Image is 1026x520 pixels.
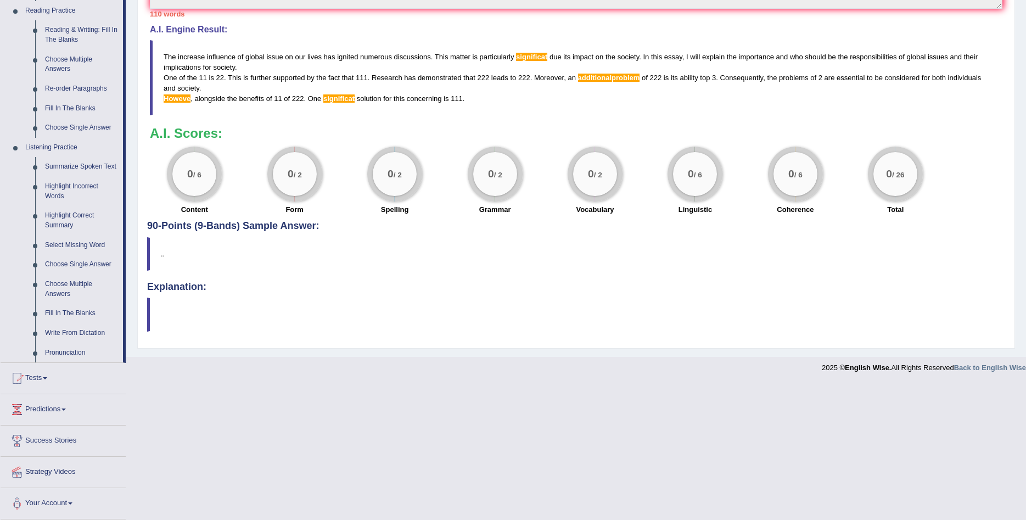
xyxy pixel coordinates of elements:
span: o f [179,74,185,82]
a: Fill In The Blanks [40,304,123,323]
div: 110 words [150,9,1002,19]
span: t h i s [394,94,405,103]
span: t h a t [463,74,475,82]
a: Predictions [1,394,126,422]
span: o f [284,94,290,103]
strong: English Wise. [845,364,891,372]
span: T h i s [228,74,242,82]
span: s u p p o r t e d [273,74,305,82]
a: Choose Single Answer [40,118,123,138]
a: Choose Multiple Answers [40,275,123,304]
label: Form [285,204,304,215]
span: Possible spelling mistake found. (did you mean: However) [164,94,190,103]
span: 2 2 2 [518,74,530,82]
h4: Explanation: [147,282,1005,293]
span: T h e [164,53,176,61]
span: f o r [922,74,930,82]
a: Success Stories [1,426,126,453]
span: 1 1 [199,74,206,82]
span: 2 2 [216,74,224,82]
span: t o p [700,74,710,82]
big: 0 [788,167,794,180]
big: 0 [187,167,193,180]
span: d i s c u s s i o n s [394,53,431,61]
label: Content [181,204,208,215]
span: e s s a y [664,53,682,61]
span: i t s [563,53,570,61]
span: b o t h [932,74,946,82]
span: i n d i v i d u a l s [948,74,982,82]
span: 2 [818,74,822,82]
span: t o [510,74,516,82]
a: Tests [1,363,126,390]
span: d u e [550,53,562,61]
span: t h e [187,74,197,82]
span: t h e i r [964,53,978,61]
span: a r e [825,74,835,82]
span: a n [568,74,575,82]
span: w h o [790,53,803,61]
big: 0 [688,167,694,180]
span: w i l l [690,53,700,61]
label: Coherence [777,204,814,215]
span: t h e [605,53,615,61]
span: i s s u e s [928,53,948,61]
span: o f [642,74,648,82]
span: O n e [308,94,322,103]
span: Possible spelling mistake found. (did you mean: additional problem) [578,74,640,82]
span: 3 [712,74,716,82]
span: M o r e o v e r [534,74,564,82]
span: I [686,53,688,61]
span: 2 2 2 [292,94,304,103]
span: t h e [838,53,848,61]
small: / 2 [594,171,602,179]
span: h a s [324,53,335,61]
span: i s s u e [266,53,283,61]
span: o f [810,74,816,82]
strong: Back to English Wise [954,364,1026,372]
span: b e [874,74,882,82]
small: / 6 [694,171,702,179]
span: i m p o r t a n c e [739,53,774,61]
a: Write From Dictation [40,323,123,343]
span: f a c t [328,74,340,82]
big: 0 [388,167,394,180]
span: s o c i e t y [177,84,199,92]
span: 1 1 1 [451,94,463,103]
span: T h i s [435,53,448,61]
span: O n e [164,74,177,82]
big: 0 [488,167,494,180]
span: b e [828,53,836,61]
span: i s [664,74,669,82]
span: i m p l i c a t i o n s [164,63,201,71]
span: t h e [727,53,737,61]
label: Linguistic [679,204,712,215]
span: o u r [295,53,305,61]
span: g l o b a l [907,53,926,61]
span: i s [473,53,478,61]
span: s o c i e t y [618,53,640,61]
span: t h a t [342,74,354,82]
span: b e n e f i t s [239,94,264,103]
span: i n c r e a s e [178,53,205,61]
span: t h e [767,74,777,82]
span: t o [867,74,873,82]
span: g l o b a l [245,53,265,61]
span: i t s [671,74,678,82]
div: 2025 © All Rights Reserved [822,357,1026,373]
small: / 6 [193,171,201,179]
a: Reading Practice [20,1,123,21]
span: s o c i e t y [213,63,235,71]
span: a b i l i t y [680,74,698,82]
b: A.I. Scores: [150,126,222,141]
a: Listening Practice [20,138,123,158]
small: / 2 [494,171,502,179]
h4: A.I. Engine Result: [150,25,1002,35]
span: R e s e a r c h [372,74,402,82]
small: / 2 [394,171,402,179]
blockquote: . . , . . . . , . , . , . . [150,40,1002,116]
a: Select Missing Word [40,236,123,255]
span: d e m o n s t r a t e d [418,74,462,82]
a: Highlight Incorrect Words [40,177,123,206]
span: t h i s [651,53,662,61]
